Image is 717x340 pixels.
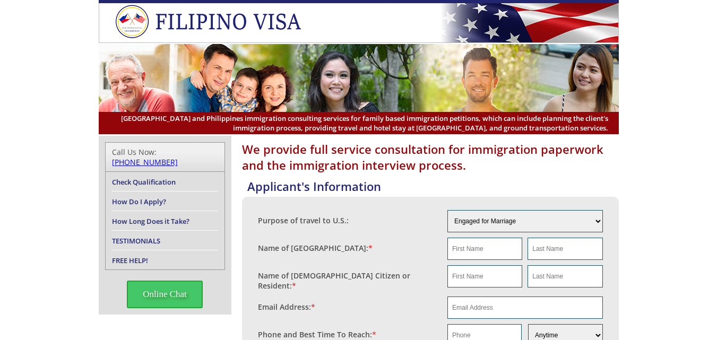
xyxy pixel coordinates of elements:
label: Email Address: [258,302,315,312]
label: Phone and Best Time To Reach: [258,329,376,339]
input: Last Name [528,238,602,260]
a: FREE HELP! [112,256,148,265]
input: First Name [447,238,522,260]
label: Name of [DEMOGRAPHIC_DATA] Citizen or Resident: [258,271,437,291]
span: Online Chat [127,281,203,308]
span: [GEOGRAPHIC_DATA] and Philippines immigration consulting services for family based immigration pe... [109,114,608,133]
label: Name of [GEOGRAPHIC_DATA]: [258,243,373,253]
input: Email Address [447,297,603,319]
h4: Applicant's Information [247,178,619,194]
a: How Long Does it Take? [112,216,189,226]
input: Last Name [528,265,602,287]
a: How Do I Apply? [112,197,166,206]
a: [PHONE_NUMBER] [112,157,178,167]
div: Call Us Now: [112,147,218,167]
label: Purpose of travel to U.S.: [258,215,349,225]
a: TESTIMONIALS [112,236,160,246]
a: Check Qualification [112,177,176,187]
input: First Name [447,265,522,287]
h1: We provide full service consultation for immigration paperwork and the immigration interview proc... [242,141,619,173]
